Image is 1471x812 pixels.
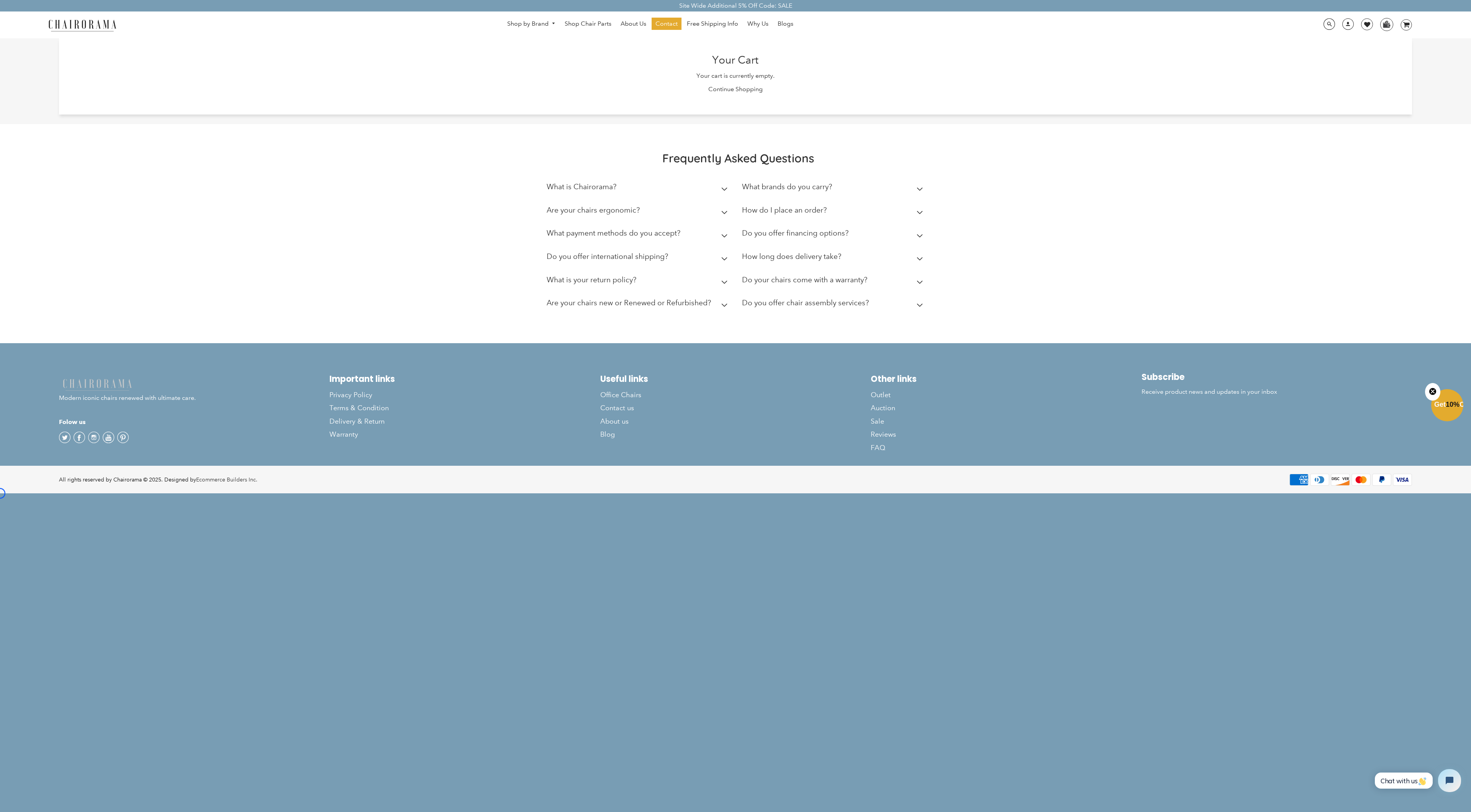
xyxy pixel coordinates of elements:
[547,270,731,293] summary: What is your return policy?
[744,18,772,30] a: Why Us
[329,388,600,401] a: Privacy Policy
[547,293,731,316] summary: Are your chairs new or Renewed or Refurbished?
[329,417,385,426] span: Delivery & Return
[742,247,926,270] summary: How long does delivery take?
[655,20,678,28] span: Contact
[329,430,358,439] span: Warranty
[871,404,895,413] span: Auction
[547,275,636,284] h2: What is your return policy?
[742,223,926,247] summary: Do you offer financing options?
[600,404,634,413] span: Contact us
[871,428,1142,441] a: Reviews
[774,18,797,30] a: Blogs
[871,441,1142,454] a: FAQ
[600,428,871,441] a: Blog
[547,247,731,270] summary: Do you offer international shipping?
[617,18,650,30] a: About Us
[742,229,849,237] h2: Do you offer financing options?
[1381,18,1392,30] img: WhatsApp_Image_2024-07-12_at_16.23.01.webp
[1446,401,1460,408] span: 10%
[778,20,793,28] span: Blogs
[329,415,600,428] a: Delivery & Return
[600,430,615,439] span: Blog
[600,374,871,384] h2: Useful links
[59,378,136,391] img: chairorama
[1366,763,1468,799] iframe: Tidio Chat
[871,401,1142,414] a: Auction
[742,177,926,200] summary: What brands do you carry?
[59,417,330,427] h4: Folow us
[687,20,738,28] span: Free Shipping Info
[742,275,867,284] h2: Do your chairs come with a warranty?
[503,18,559,30] a: Shop by Brand
[329,401,600,414] a: Terms & Condition
[1142,388,1412,396] p: Receive product news and updates in your inbox
[547,151,930,165] h2: Frequently Asked Questions
[747,20,768,28] span: Why Us
[600,415,871,428] a: About us
[742,270,926,293] summary: Do your chairs come with a warranty?
[871,388,1142,401] a: Outlet
[742,298,869,307] h2: Do you offer chair assembly services?
[547,229,680,237] h2: What payment methods do you accept?
[871,417,884,426] span: Sale
[67,72,1405,80] p: Your cart is currently empty.
[329,391,372,399] span: Privacy Policy
[329,374,600,384] h2: Important links
[742,182,832,191] h2: What brands do you carry?
[600,388,871,401] a: Office Chairs
[561,18,615,30] a: Shop Chair Parts
[547,252,668,261] h2: Do you offer international shipping?
[1431,390,1463,422] div: Get10%OffClose teaser
[196,476,257,483] a: Ecommerce Builders Inc.
[708,85,763,93] a: Continue Shopping
[1425,383,1440,401] button: Close teaser
[742,252,841,261] h2: How long does delivery take?
[600,417,629,426] span: About us
[1142,372,1412,382] h2: Subscribe
[871,444,885,452] span: FAQ
[742,206,827,214] h2: How do I place an order?
[683,18,742,30] a: Free Shipping Info
[153,18,1147,32] nav: DesktopNavigation
[547,182,616,191] h2: What is Chairorama?
[67,54,1405,67] h2: Your Cart
[742,200,926,224] summary: How do I place an order?
[547,200,731,224] summary: Are your chairs ergonomic?
[652,18,681,30] a: Contact
[329,428,600,441] a: Warranty
[44,18,121,32] img: chairorama
[329,404,389,413] span: Terms & Condition
[547,177,731,200] summary: What is Chairorama?
[600,391,641,399] span: Office Chairs
[871,374,1142,384] h2: Other links
[742,293,926,316] summary: Do you offer chair assembly services?
[59,476,257,484] div: All rights reserved by Chairorama © 2025. Designed by
[871,391,891,399] span: Outlet
[565,20,611,28] span: Shop Chair Parts
[547,206,640,214] h2: Are your chairs ergonomic?
[547,298,711,307] h2: Are your chairs new or Renewed or Refurbished?
[621,20,646,28] span: About Us
[600,401,871,414] a: Contact us
[1434,401,1469,408] span: Get Off
[547,223,731,247] summary: What payment methods do you accept?
[871,415,1142,428] a: Sale
[871,430,896,439] span: Reviews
